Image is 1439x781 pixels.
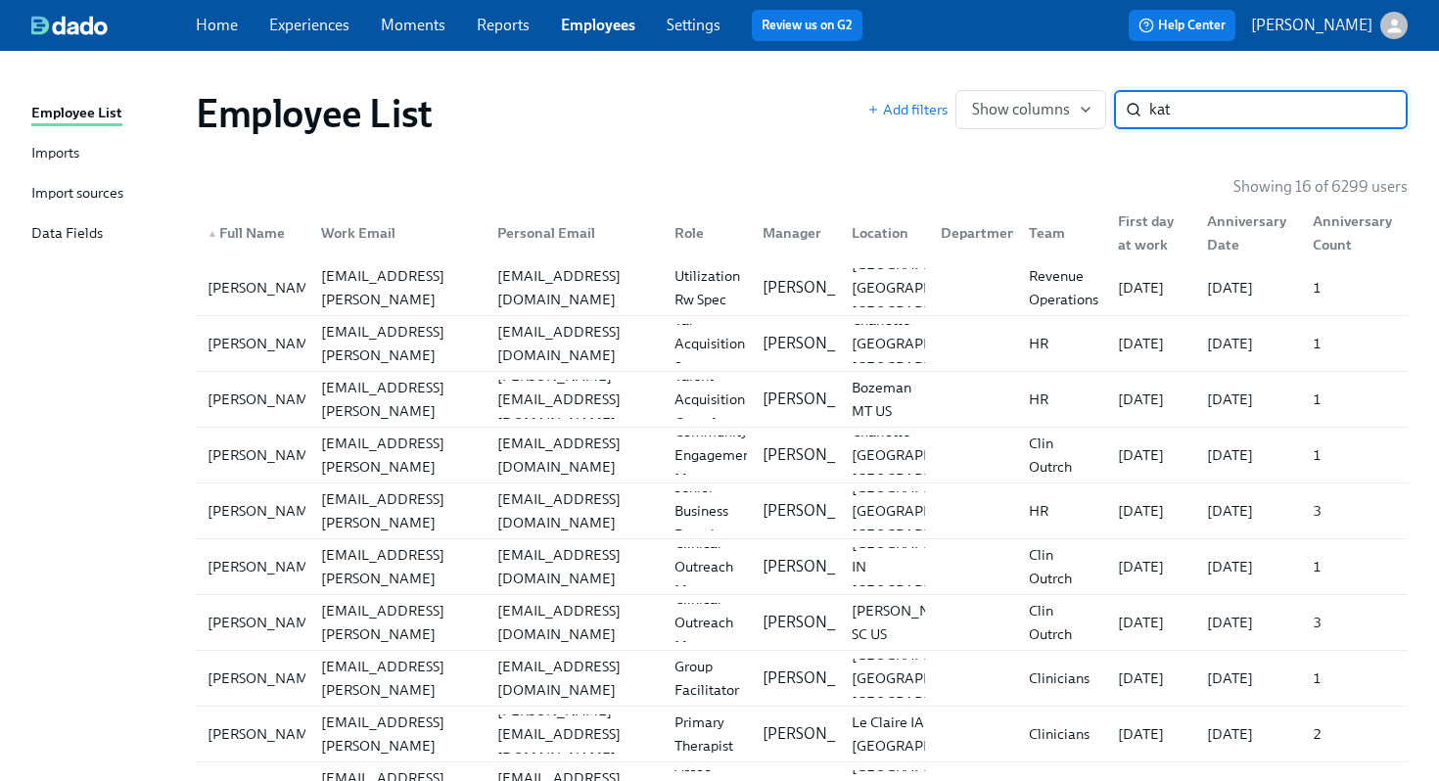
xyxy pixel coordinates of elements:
div: [DATE] [1199,443,1298,467]
div: Work Email [313,221,483,245]
div: [PERSON_NAME][PERSON_NAME][EMAIL_ADDRESS][PERSON_NAME][DOMAIN_NAME][EMAIL_ADDRESS][DOMAIN_NAME]Ta... [196,316,1408,371]
a: [PERSON_NAME][PERSON_NAME][EMAIL_ADDRESS][PERSON_NAME][DOMAIN_NAME][EMAIL_ADDRESS][DOMAIN_NAME]Cl... [196,539,1408,595]
div: First day at work [1102,213,1191,253]
p: [PERSON_NAME] [763,556,884,577]
a: Home [196,16,238,34]
div: Manager [747,213,836,253]
div: [PERSON_NAME][PERSON_NAME][EMAIL_ADDRESS][PERSON_NAME][DOMAIN_NAME][EMAIL_ADDRESS][DOMAIN_NAME]Co... [196,428,1408,482]
div: [PERSON_NAME] [200,388,330,411]
div: Role [659,213,748,253]
div: [PERSON_NAME][EMAIL_ADDRESS][DOMAIN_NAME] [489,699,659,769]
div: [PERSON_NAME][PERSON_NAME][EMAIL_ADDRESS][PERSON_NAME][DOMAIN_NAME][PERSON_NAME][EMAIL_ADDRESS][D... [196,372,1408,427]
div: [PERSON_NAME] [200,276,330,299]
div: 1 [1305,332,1404,355]
div: ▲Full Name [200,213,305,253]
span: Help Center [1138,16,1226,35]
div: Clin Outrch [1021,599,1102,646]
p: [PERSON_NAME] [763,723,884,745]
div: [PERSON_NAME][PERSON_NAME][EMAIL_ADDRESS][PERSON_NAME][DOMAIN_NAME][EMAIL_ADDRESS][DOMAIN_NAME]Cl... [196,595,1408,650]
div: 1 [1305,388,1404,411]
p: [PERSON_NAME] [1251,15,1372,36]
a: Import sources [31,182,180,207]
div: Clinicians [1021,666,1102,690]
div: [PERSON_NAME][EMAIL_ADDRESS][PERSON_NAME][DOMAIN_NAME] [313,352,483,446]
a: [PERSON_NAME][PERSON_NAME][EMAIL_ADDRESS][PERSON_NAME][DOMAIN_NAME][EMAIL_ADDRESS][DOMAIN_NAME]Ta... [196,316,1408,372]
div: [PERSON_NAME][EMAIL_ADDRESS][PERSON_NAME][DOMAIN_NAME] [313,408,483,502]
span: Show columns [972,100,1090,119]
p: [PERSON_NAME] [763,277,884,299]
div: [DATE] [1110,666,1191,690]
div: [PERSON_NAME][EMAIL_ADDRESS][PERSON_NAME][DOMAIN_NAME] [313,297,483,390]
a: [PERSON_NAME][PERSON_NAME][EMAIL_ADDRESS][PERSON_NAME][DOMAIN_NAME][EMAIL_ADDRESS][DOMAIN_NAME]Gr... [196,651,1408,707]
a: Data Fields [31,222,180,247]
div: Manager [755,221,836,245]
div: Senior Business Recruiter [667,476,748,546]
div: Le Claire IA [GEOGRAPHIC_DATA] [844,711,1003,758]
div: Anniversary Date [1191,213,1298,253]
div: [PERSON_NAME] [200,555,330,578]
div: 1 [1305,666,1404,690]
div: [EMAIL_ADDRESS][DOMAIN_NAME] [489,543,659,590]
div: [DATE] [1110,555,1191,578]
a: Employees [561,16,635,34]
div: [EMAIL_ADDRESS][DOMAIN_NAME] [489,264,659,311]
p: [PERSON_NAME] [763,500,884,522]
div: Employee List [31,102,122,126]
a: Review us on G2 [762,16,853,35]
div: [EMAIL_ADDRESS][DOMAIN_NAME] [489,487,659,534]
div: Department [925,213,1014,253]
div: Utilization Rw Spec [667,264,748,311]
a: Moments [381,16,445,34]
button: Help Center [1129,10,1235,41]
div: [GEOGRAPHIC_DATA] [GEOGRAPHIC_DATA] [GEOGRAPHIC_DATA] [844,253,1003,323]
div: [PERSON_NAME] [200,722,330,746]
div: [PERSON_NAME][PERSON_NAME][EMAIL_ADDRESS][PERSON_NAME][DOMAIN_NAME][PERSON_NAME][EMAIL_ADDRESS][D... [196,707,1408,761]
div: Primary Therapist [667,711,748,758]
div: [GEOGRAPHIC_DATA] [GEOGRAPHIC_DATA] [GEOGRAPHIC_DATA] [844,643,1003,713]
div: [PERSON_NAME][EMAIL_ADDRESS][PERSON_NAME][DOMAIN_NAME] [313,464,483,558]
div: Full Name [200,221,305,245]
button: [PERSON_NAME] [1251,12,1408,39]
a: Reports [477,16,530,34]
div: [EMAIL_ADDRESS][DOMAIN_NAME] [489,599,659,646]
div: 2 [1305,722,1404,746]
div: 1 [1305,555,1404,578]
div: Community Engagement Mana [667,420,764,490]
div: Charlotte [GEOGRAPHIC_DATA] [GEOGRAPHIC_DATA] [844,420,1003,490]
a: [PERSON_NAME][PERSON_NAME][EMAIL_ADDRESS][PERSON_NAME][DOMAIN_NAME][EMAIL_ADDRESS][DOMAIN_NAME]Co... [196,428,1408,483]
p: [PERSON_NAME] [763,612,884,633]
div: [PERSON_NAME] [200,499,330,523]
div: [EMAIL_ADDRESS][DOMAIN_NAME] [489,655,659,702]
div: Location [844,221,925,245]
div: [GEOGRAPHIC_DATA] IN [GEOGRAPHIC_DATA] [844,531,1003,602]
div: [PERSON_NAME] [200,611,330,634]
div: HR [1021,499,1102,523]
div: [DATE] [1110,443,1191,467]
button: Review us on G2 [752,10,862,41]
div: [GEOGRAPHIC_DATA] [GEOGRAPHIC_DATA] [GEOGRAPHIC_DATA] [844,476,1003,546]
div: [PERSON_NAME][PERSON_NAME][EMAIL_ADDRESS][PERSON_NAME][DOMAIN_NAME][EMAIL_ADDRESS][DOMAIN_NAME]Cl... [196,539,1408,594]
div: [DATE] [1199,611,1298,634]
a: Imports [31,142,180,166]
div: [PERSON_NAME][EMAIL_ADDRESS][DOMAIN_NAME] [489,364,659,435]
div: [PERSON_NAME] SC US [844,599,974,646]
a: Settings [667,16,720,34]
div: HR [1021,332,1102,355]
span: Add filters [867,100,948,119]
p: Showing 16 of 6299 users [1233,176,1408,198]
a: dado [31,16,196,35]
div: [DATE] [1110,276,1191,299]
div: 1 [1305,276,1404,299]
div: Anniversary Count [1305,209,1404,256]
div: Department [933,221,1030,245]
div: 3 [1305,611,1404,634]
a: [PERSON_NAME][PERSON_NAME][EMAIL_ADDRESS][PERSON_NAME][DOMAIN_NAME][EMAIL_ADDRESS][DOMAIN_NAME]Cl... [196,595,1408,651]
div: Anniversary Date [1199,209,1298,256]
div: Anniversary Count [1297,213,1404,253]
a: [PERSON_NAME][PERSON_NAME][EMAIL_ADDRESS][PERSON_NAME][DOMAIN_NAME][PERSON_NAME][EMAIL_ADDRESS][D... [196,372,1408,428]
h1: Employee List [196,90,433,137]
div: [PERSON_NAME][EMAIL_ADDRESS][PERSON_NAME][DOMAIN_NAME] [313,520,483,614]
div: [DATE] [1199,555,1298,578]
div: [PERSON_NAME][PERSON_NAME][EMAIL_ADDRESS][PERSON_NAME][DOMAIN_NAME][EMAIL_ADDRESS][DOMAIN_NAME]Se... [196,483,1408,538]
div: First day at work [1110,209,1191,256]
